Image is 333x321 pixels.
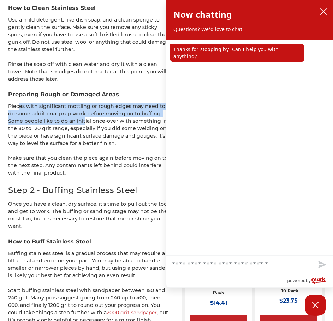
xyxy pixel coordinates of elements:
button: Send message [310,256,333,274]
h3: How to Clean Stainless Steel [8,4,172,12]
span: $23.75 [279,297,298,304]
p: Questions? We'd love to chat. [173,26,326,33]
span: powered [287,276,305,285]
h3: How to Buff Stainless Steel [8,237,172,246]
div: chat [166,40,333,255]
p: Use a mild detergent, like dish soap, and a clean sponge to gently clean the surface. Make sure y... [8,16,172,53]
button: Close Chatbox [305,295,326,316]
p: Thanks for stopping by! Can I help you with anything? [170,44,304,62]
a: 2000 grit sandpaper [107,309,157,316]
p: Buffing stainless steel is a gradual process that may require a little trial and error on your pa... [8,250,172,279]
a: 4-1/2" Zirc Flap Disc T29 - 10 Pack [261,280,315,293]
p: Make sure that you clean the piece again before moving on to the next step. Any contaminants left... [8,155,172,177]
h2: Now chatting [173,7,232,22]
button: close chatbox [318,6,329,17]
p: Pieces with significant mottling or rough edges may need to do some additional prep work before m... [8,103,172,147]
h3: Preparing Rough or Damaged Areas [8,90,172,99]
h2: Step 2 - Buffing Stainless Steel [8,184,172,196]
span: by [306,276,311,285]
span: $14.41 [210,299,227,306]
p: Rinse the soap off with clean water and dry it with a clean towel. Note that smudges do not matte... [8,61,172,83]
a: Powered by Olark [287,274,333,287]
p: Once you have a clean, dry surface, it’s time to pull out the tools and get to work. The buffing ... [8,200,172,230]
